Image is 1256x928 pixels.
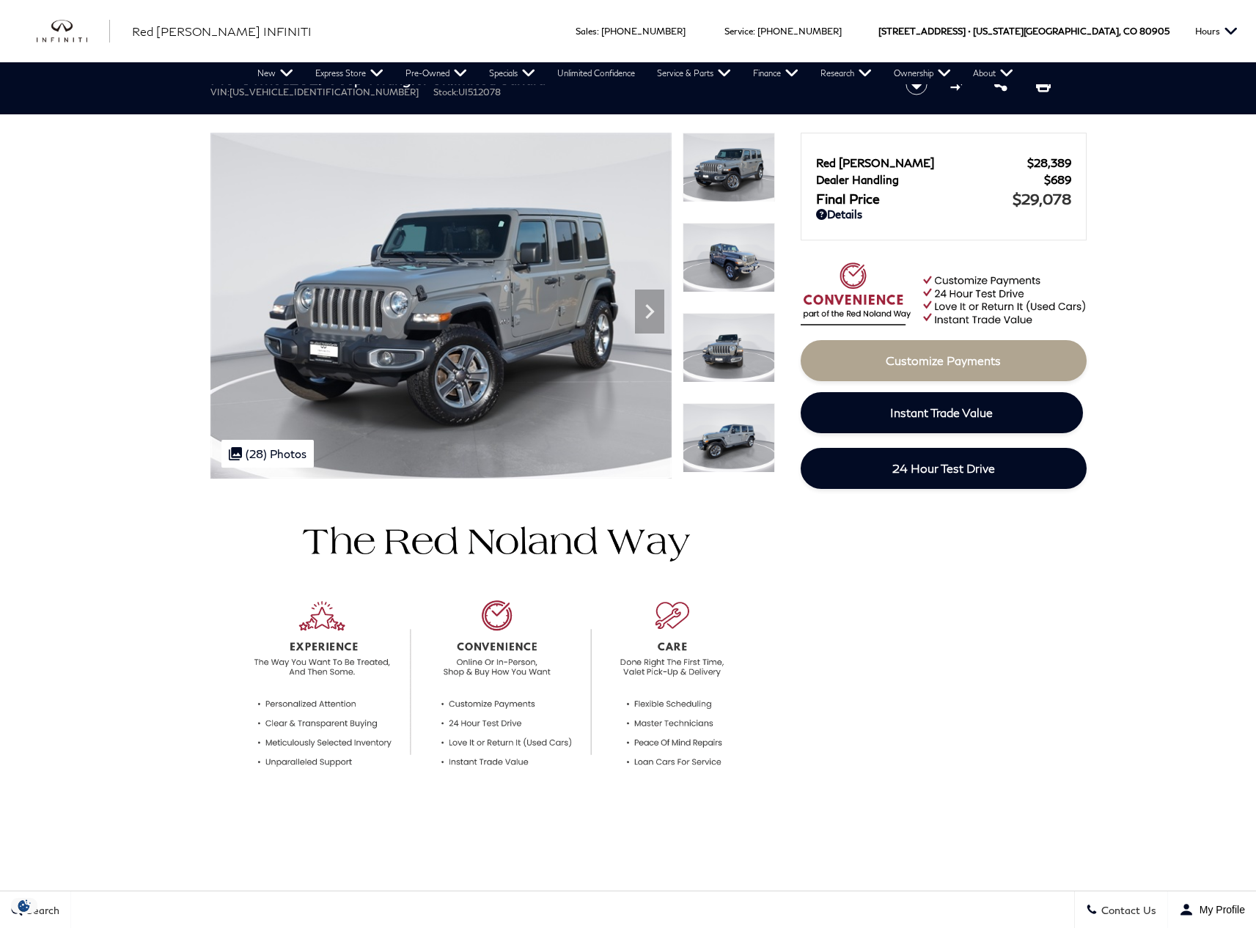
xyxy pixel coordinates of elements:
[892,461,995,475] span: 24 Hour Test Drive
[742,62,809,84] a: Finance
[1013,190,1071,207] span: $29,078
[816,173,1071,186] a: Dealer Handling $689
[229,86,419,97] span: [US_VEHICLE_IDENTIFICATION_NUMBER]
[7,898,41,913] img: Opt-Out Icon
[809,62,883,84] a: Research
[757,26,842,37] a: [PHONE_NUMBER]
[132,24,312,38] span: Red [PERSON_NAME] INFINITI
[753,26,755,37] span: :
[890,405,993,419] span: Instant Trade Value
[132,23,312,40] a: Red [PERSON_NAME] INFINITI
[948,73,970,95] button: Compare vehicle
[546,62,646,84] a: Unlimited Confidence
[394,62,478,84] a: Pre-Owned
[210,86,229,97] span: VIN:
[433,86,458,97] span: Stock:
[304,62,394,84] a: Express Store
[23,904,59,916] span: Search
[724,26,753,37] span: Service
[576,26,597,37] span: Sales
[816,156,1027,169] span: Red [PERSON_NAME]
[816,190,1071,207] a: Final Price $29,078
[210,133,672,479] img: Used 2019 Sting-Gray Clearcoat Jeep Unlimited Sahara image 1
[886,353,1001,367] span: Customize Payments
[246,62,1024,84] nav: Main Navigation
[601,26,686,37] a: [PHONE_NUMBER]
[801,448,1087,489] a: 24 Hour Test Drive
[816,156,1071,169] a: Red [PERSON_NAME] $28,389
[801,392,1083,433] a: Instant Trade Value
[1098,904,1156,916] span: Contact Us
[1194,904,1245,916] span: My Profile
[1044,173,1071,186] span: $689
[816,173,1044,186] span: Dealer Handling
[683,133,775,202] img: Used 2019 Sting-Gray Clearcoat Jeep Unlimited Sahara image 1
[246,62,304,84] a: New
[683,223,775,292] img: Used 2019 Sting-Gray Clearcoat Jeep Unlimited Sahara image 2
[962,62,1024,84] a: About
[635,290,664,334] div: Next
[1027,156,1071,169] span: $28,389
[597,26,599,37] span: :
[7,898,41,913] section: Click to Open Cookie Consent Modal
[816,207,1071,221] a: Details
[646,62,742,84] a: Service & Parts
[883,62,962,84] a: Ownership
[683,313,775,383] img: Used 2019 Sting-Gray Clearcoat Jeep Unlimited Sahara image 3
[458,86,501,97] span: UI512078
[478,62,546,84] a: Specials
[683,403,775,473] img: Used 2019 Sting-Gray Clearcoat Jeep Unlimited Sahara image 4
[878,26,1169,37] a: [STREET_ADDRESS] • [US_STATE][GEOGRAPHIC_DATA], CO 80905
[816,191,1013,207] span: Final Price
[1168,891,1256,928] button: Open user profile menu
[801,340,1087,381] a: Customize Payments
[37,20,110,43] a: infiniti
[37,20,110,43] img: INFINITI
[221,440,314,468] div: (28) Photos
